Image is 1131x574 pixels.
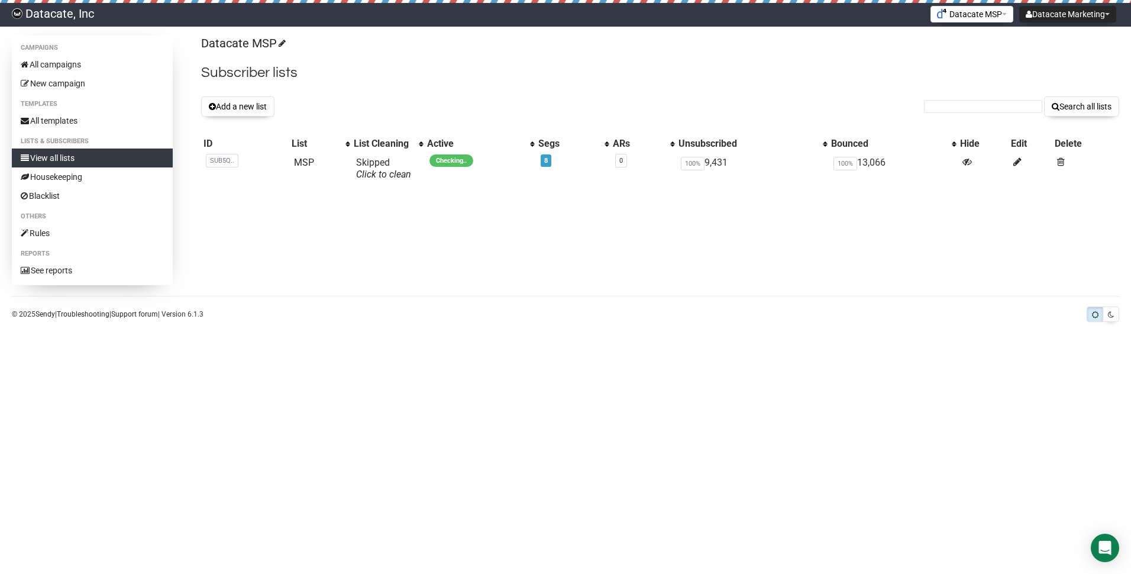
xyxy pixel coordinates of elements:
[12,41,173,55] li: Campaigns
[536,136,610,152] th: Segs: No sort applied, activate to apply an ascending sort
[12,247,173,261] li: Reports
[958,136,1009,152] th: Hide: No sort applied, sorting is disabled
[610,136,676,152] th: ARs: No sort applied, activate to apply an ascending sort
[12,261,173,280] a: See reports
[833,157,857,170] span: 100%
[12,224,173,243] a: Rules
[111,310,158,318] a: Support forum
[12,8,22,19] img: 167c35847f828ee8240123025530d6eb
[294,157,314,168] a: MSP
[1011,138,1049,150] div: Edit
[1052,136,1119,152] th: Delete: No sort applied, sorting is disabled
[201,36,284,50] a: Datacate MSP
[12,111,173,130] a: All templates
[678,138,817,150] div: Unsubscribed
[12,134,173,149] li: Lists & subscribers
[57,310,109,318] a: Troubleshooting
[12,149,173,167] a: View all lists
[12,74,173,93] a: New campaign
[681,157,705,170] span: 100%
[12,186,173,205] a: Blacklist
[203,138,287,150] div: ID
[544,157,548,165] a: 8
[619,157,623,165] a: 0
[351,136,425,152] th: List Cleaning: No sort applied, activate to apply an ascending sort
[829,136,958,152] th: Bounced: No sort applied, activate to apply an ascending sort
[12,97,173,111] li: Templates
[429,154,473,167] span: Checking..
[289,136,351,152] th: List: No sort applied, activate to apply an ascending sort
[538,138,599,150] div: Segs
[831,138,946,150] div: Bounced
[427,138,525,150] div: Active
[676,136,829,152] th: Unsubscribed: No sort applied, activate to apply an ascending sort
[292,138,340,150] div: List
[201,62,1119,83] h2: Subscriber lists
[206,154,238,167] span: SUB5Q..
[12,209,173,224] li: Others
[1019,6,1116,22] button: Datacate Marketing
[960,138,1006,150] div: Hide
[1091,534,1119,562] div: Open Intercom Messenger
[35,310,55,318] a: Sendy
[12,55,173,74] a: All campaigns
[613,138,664,150] div: ARs
[201,96,274,117] button: Add a new list
[12,167,173,186] a: Housekeeping
[354,138,413,150] div: List Cleaning
[201,136,289,152] th: ID: No sort applied, sorting is disabled
[1044,96,1119,117] button: Search all lists
[1009,136,1052,152] th: Edit: No sort applied, sorting is disabled
[937,9,946,18] img: 1.png
[930,6,1013,22] button: Datacate MSP
[12,308,203,321] p: © 2025 | | | Version 6.1.3
[425,136,537,152] th: Active: No sort applied, activate to apply an ascending sort
[829,152,958,185] td: 13,066
[676,152,829,185] td: 9,431
[356,169,411,180] a: Click to clean
[356,157,411,180] span: Skipped
[1055,138,1117,150] div: Delete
